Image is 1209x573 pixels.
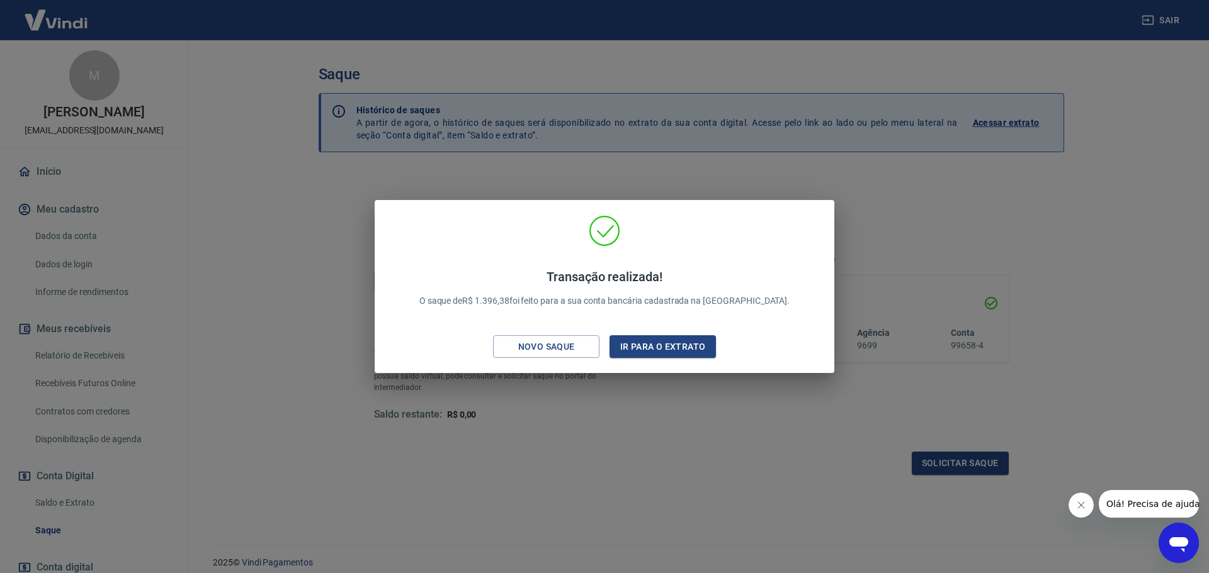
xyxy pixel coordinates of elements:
[503,339,590,355] div: Novo saque
[8,9,106,19] span: Olá! Precisa de ajuda?
[1069,492,1094,518] iframe: Fechar mensagem
[419,269,790,284] h4: Transação realizada!
[1159,523,1199,563] iframe: Botão para abrir a janela de mensagens
[1099,490,1199,518] iframe: Mensagem da empresa
[610,335,716,359] button: Ir para o extrato
[493,335,599,359] button: Novo saque
[419,269,790,308] p: O saque de R$ 1.396,38 foi feito para a sua conta bancária cadastrada na [GEOGRAPHIC_DATA].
